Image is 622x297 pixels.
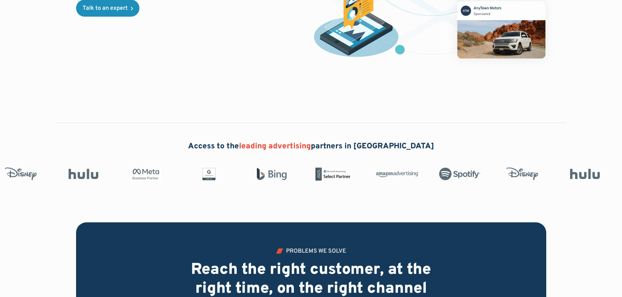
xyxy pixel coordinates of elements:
[24,168,66,181] img: Meta Business Partner
[286,248,346,254] div: PROBLEMS WE SOLVE
[212,168,254,181] img: Microsoft Advertising Partner
[525,168,567,181] img: Meta Business Partner
[463,169,504,179] img: Hulu
[87,168,128,181] img: Google Partner
[83,6,128,11] div: Talk to an expert
[275,169,316,179] img: Amazon Advertising
[149,168,191,181] img: Bing
[188,141,434,152] h2: Access to the partners in [GEOGRAPHIC_DATA]
[337,168,379,181] img: Spotify
[239,141,311,151] span: leading advertising
[400,168,442,181] img: Disney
